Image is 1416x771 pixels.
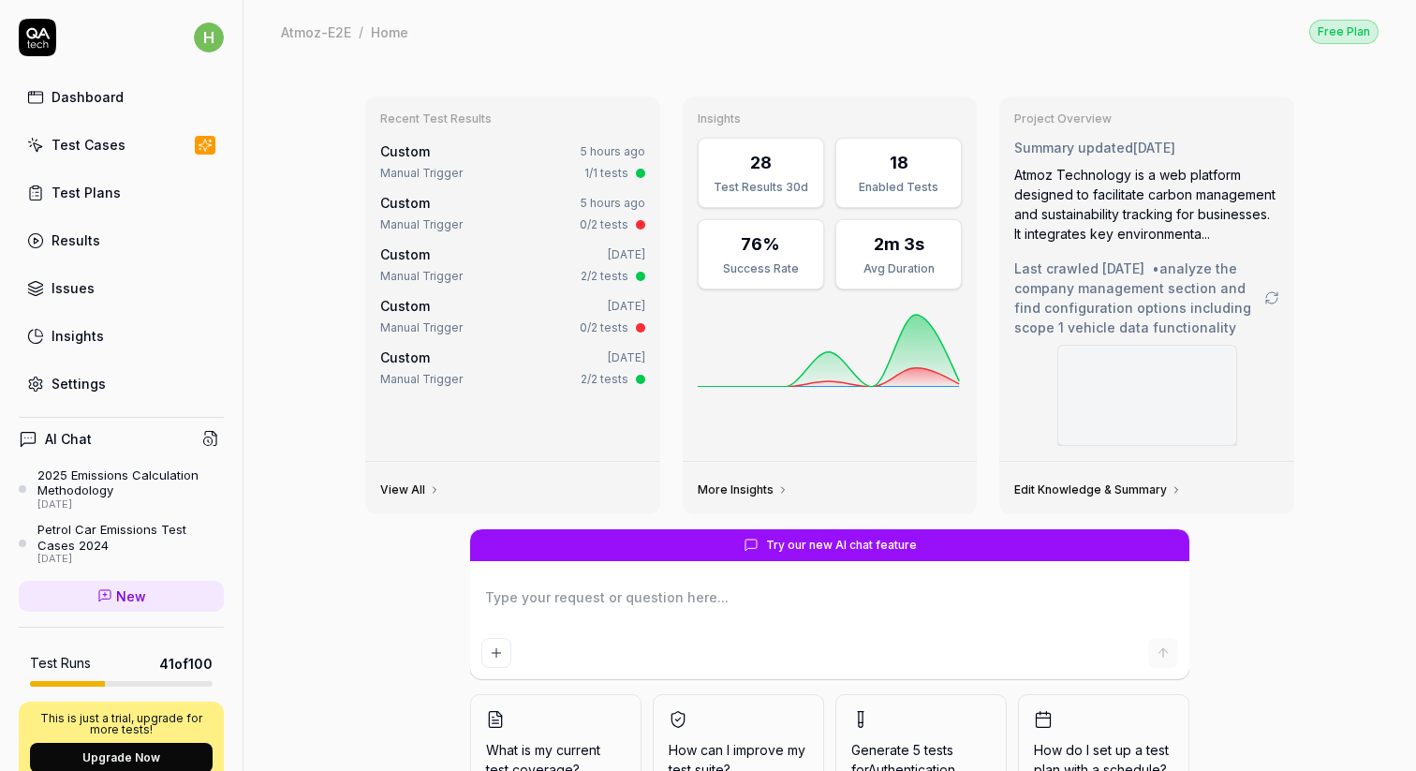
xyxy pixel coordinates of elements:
a: Custom5 hours agoManual Trigger0/2 tests [376,189,649,237]
div: Manual Trigger [380,216,463,233]
div: 28 [750,150,772,175]
h5: Test Runs [30,655,91,672]
time: [DATE] [608,299,645,313]
div: Dashboard [52,87,124,107]
a: View All [380,482,440,497]
span: Summary updated [1014,140,1133,156]
div: Enabled Tests [848,179,950,196]
time: [DATE] [608,247,645,261]
div: Manual Trigger [380,319,463,336]
div: Atmoz-E2E [281,22,351,41]
div: Avg Duration [848,260,950,277]
div: 0/2 tests [580,319,628,336]
span: Last crawled [1014,259,1264,337]
div: Manual Trigger [380,165,463,182]
time: [DATE] [1102,260,1144,276]
span: Custom [380,195,430,211]
span: h [194,22,224,52]
div: Manual Trigger [380,268,463,285]
span: Custom [380,246,430,262]
h4: AI Chat [45,429,92,449]
div: 2025 Emissions Calculation Methodology [37,467,224,498]
span: Custom [380,349,430,365]
a: Custom5 hours agoManual Trigger1/1 tests [376,138,649,185]
button: Add attachment [481,638,511,668]
a: Go to crawling settings [1264,290,1279,305]
a: Settings [19,365,224,402]
div: Home [371,22,408,41]
div: 2/2 tests [581,268,628,285]
a: Custom[DATE]Manual Trigger2/2 tests [376,344,649,392]
div: / [359,22,363,41]
div: 1/1 tests [584,165,628,182]
div: 2m 3s [874,231,924,257]
div: Settings [52,374,106,393]
div: Results [52,230,100,250]
span: Try our new AI chat feature [766,537,917,554]
h3: Project Overview [1014,111,1279,126]
time: 5 hours ago [581,144,645,158]
div: 18 [890,150,908,175]
a: New [19,581,224,612]
button: Free Plan [1309,19,1379,44]
div: [DATE] [37,498,224,512]
div: Issues [52,278,95,298]
a: Test Cases [19,126,224,163]
div: Test Results 30d [710,179,812,196]
a: Petrol Car Emissions Test Cases 2024[DATE] [19,522,224,565]
a: Test Plans [19,174,224,211]
a: 2025 Emissions Calculation Methodology[DATE] [19,467,224,511]
span: Custom [380,298,430,314]
div: Manual Trigger [380,371,463,388]
div: Petrol Car Emissions Test Cases 2024 [37,522,224,553]
time: 5 hours ago [581,196,645,210]
h3: Insights [698,111,963,126]
p: This is just a trial, upgrade for more tests! [30,713,213,735]
time: [DATE] [1133,140,1175,156]
a: Edit Knowledge & Summary [1014,482,1182,497]
a: Dashboard [19,79,224,115]
div: Success Rate [710,260,812,277]
div: Atmoz Technology is a web platform designed to facilitate carbon management and sustainability tr... [1014,165,1279,244]
span: Custom [380,143,430,159]
div: Free Plan [1309,20,1379,44]
div: Insights [52,326,104,346]
div: Test Cases [52,135,125,155]
span: New [116,586,146,606]
button: h [194,19,224,56]
time: [DATE] [608,350,645,364]
a: Custom[DATE]Manual Trigger2/2 tests [376,241,649,289]
a: Issues [19,270,224,306]
div: Test Plans [52,183,121,202]
a: Custom[DATE]Manual Trigger0/2 tests [376,292,649,340]
a: More Insights [698,482,789,497]
div: 76% [741,231,780,257]
div: 0/2 tests [580,216,628,233]
a: Results [19,222,224,259]
h3: Recent Test Results [380,111,645,126]
a: Insights [19,318,224,354]
img: Screenshot [1058,346,1236,445]
span: 41 of 100 [159,654,213,674]
div: 2/2 tests [581,371,628,388]
div: [DATE] [37,553,224,566]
